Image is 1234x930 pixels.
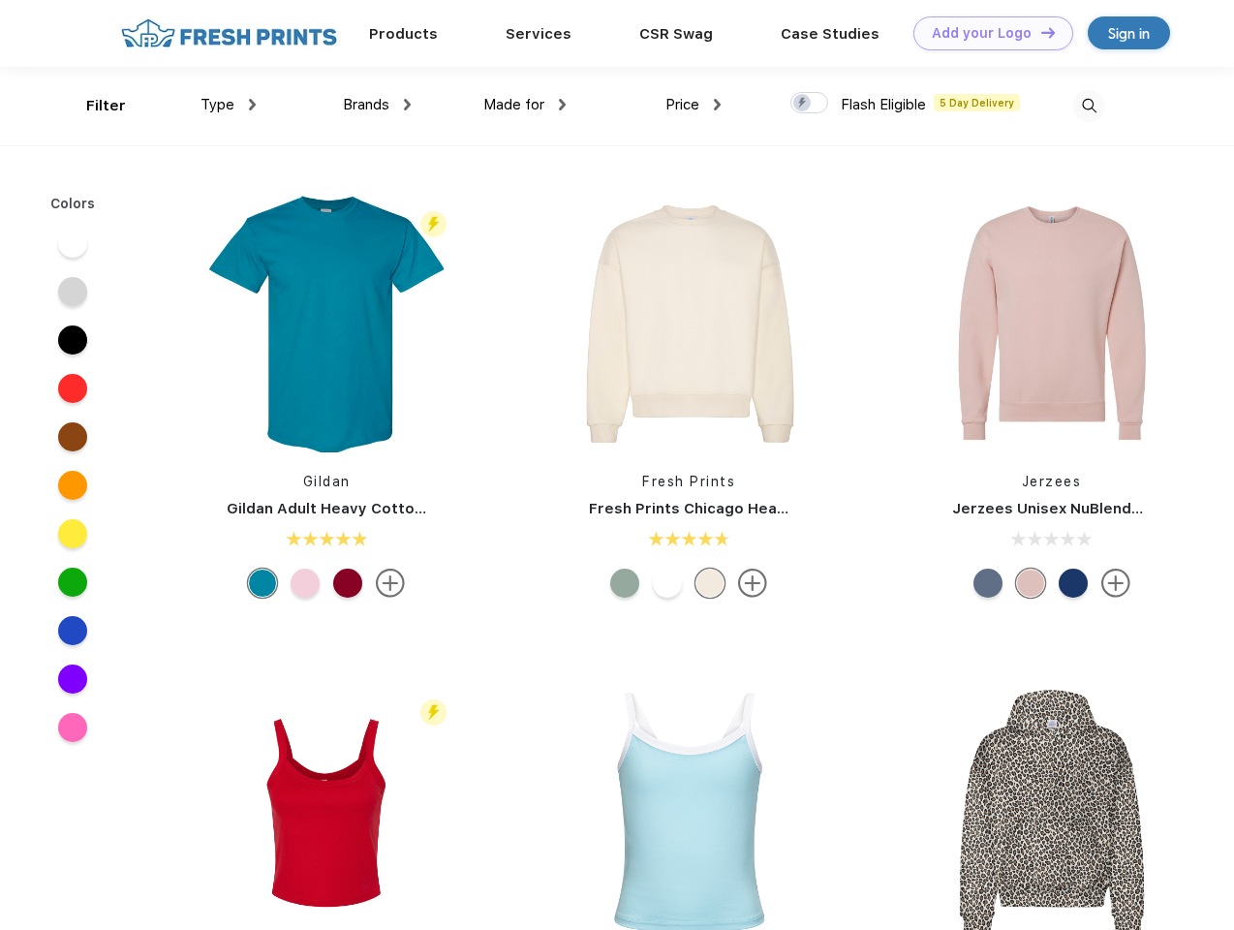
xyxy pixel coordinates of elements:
[934,94,1020,111] span: 5 Day Delivery
[738,569,767,598] img: more.svg
[653,569,682,598] div: White
[201,96,234,113] span: Type
[376,569,405,598] img: more.svg
[642,474,735,489] a: Fresh Prints
[420,211,447,237] img: flash_active_toggle.svg
[506,25,571,43] a: Services
[560,195,818,452] img: func=resize&h=266
[973,569,1003,598] div: Denim
[1041,27,1055,38] img: DT
[86,95,126,117] div: Filter
[248,569,277,598] div: Tropical Blue
[303,474,351,489] a: Gildan
[714,99,721,110] img: dropdown.png
[1059,569,1088,598] div: Royal
[198,188,455,459] img: func=resize&h=266
[227,500,478,517] a: Gildan Adult Heavy Cotton T-Shirt
[291,569,320,598] div: Light Pink
[249,99,256,110] img: dropdown.png
[1088,16,1170,49] a: Sign in
[841,96,926,113] span: Flash Eligible
[36,194,110,214] div: Colors
[639,25,713,43] a: CSR Swag
[932,25,1032,42] div: Add your Logo
[1108,22,1150,45] div: Sign in
[115,16,343,50] img: fo%20logo%202.webp
[483,96,544,113] span: Made for
[1101,569,1130,598] img: more.svg
[369,25,438,43] a: Products
[333,569,362,598] div: Cardinal Red
[1022,474,1082,489] a: Jerzees
[559,99,566,110] img: dropdown.png
[1073,90,1105,122] img: desktop_search.svg
[610,569,639,598] div: Sage Green mto
[695,569,725,598] div: Buttermilk mto
[404,99,411,110] img: dropdown.png
[665,96,699,113] span: Price
[420,699,447,726] img: flash_active_toggle.svg
[1016,569,1045,598] div: Blush Pink
[343,96,389,113] span: Brands
[589,500,923,517] a: Fresh Prints Chicago Heavyweight Crewneck
[923,195,1181,452] img: func=resize&h=266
